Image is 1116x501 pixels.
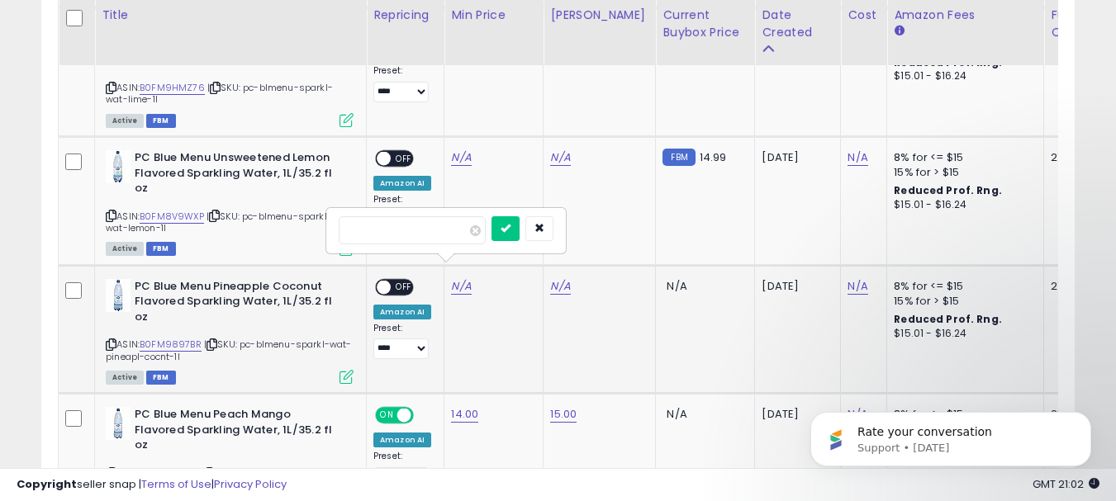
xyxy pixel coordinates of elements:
span: FBM [146,371,176,385]
div: Date Created [762,7,833,41]
a: N/A [848,149,867,166]
span: All listings currently available for purchase on Amazon [106,114,144,128]
a: N/A [550,278,570,295]
div: ASIN: [106,21,354,125]
span: All listings currently available for purchase on Amazon [106,371,144,385]
div: $15.01 - $16.24 [894,198,1031,212]
b: PC Blue Menu Peach Mango Flavored Sparkling Water, 1L/35.2 fl oz [135,407,335,457]
div: [DATE] [762,150,828,165]
div: Current Buybox Price [662,7,748,41]
span: FBM [146,242,176,256]
div: Min Price [451,7,536,24]
b: Reduced Prof. Rng. [894,312,1002,326]
div: ASIN: [106,279,354,383]
b: PC Blue Menu Unsweetened Lemon Flavored Sparkling Water, 1L/35.2 fl oz [135,150,335,201]
a: B0FM9HMZ76 [140,81,205,95]
div: ASIN: [106,150,354,254]
small: Amazon Fees. [894,24,904,39]
div: Cost [848,7,880,24]
div: Amazon Fees [894,7,1037,24]
div: [DATE] [762,279,828,294]
span: | SKU: pc-blmenu-sparkl-wat-lime-1l [106,81,333,106]
div: 8% for <= $15 [894,279,1031,294]
div: Preset: [373,323,431,360]
img: 31+hDFx-eHL._SL40_.jpg [106,150,131,183]
span: | SKU: pc-blmenu-sparkl-wat-pineapl-cocnt-1l [106,338,352,362]
span: OFF [391,152,417,166]
a: N/A [451,149,471,166]
a: 14.00 [451,406,478,423]
a: Privacy Policy [214,476,287,492]
div: Amazon AI [373,432,431,447]
span: N/A [667,406,686,422]
span: OFF [391,280,417,294]
div: Repricing [373,7,437,24]
a: B0FM8V9WXP [140,210,204,224]
span: 14.99 [700,149,727,165]
div: 15% for > $15 [894,165,1031,180]
div: 27 [1051,279,1102,294]
a: N/A [550,149,570,166]
div: 15% for > $15 [894,294,1031,309]
span: | SKU: pc-blmenu-sparkl-wat-lemon-1l [106,210,332,234]
span: N/A [667,278,686,294]
div: 8% for <= $15 [894,150,1031,165]
a: B0FM9897BR [140,338,202,352]
div: Fulfillable Quantity [1051,7,1108,41]
div: Preset: [373,451,431,488]
strong: Copyright [17,476,77,492]
iframe: Intercom notifications message [786,377,1116,493]
a: N/A [848,278,867,295]
span: ON [377,409,397,423]
div: Amazon AI [373,176,431,191]
small: FBM [662,149,695,166]
div: 27 [1051,150,1102,165]
div: Preset: [373,65,431,102]
b: PC Blue Menu Pineapple Coconut Flavored Sparkling Water, 1L/35.2 fl oz [135,279,335,329]
img: 31fPxteOCHL._SL40_.jpg [106,279,131,312]
div: $15.01 - $16.24 [894,69,1031,83]
div: seller snap | | [17,477,287,493]
a: Terms of Use [141,476,211,492]
b: Reduced Prof. Rng. [894,183,1002,197]
a: 15.00 [550,406,577,423]
div: [PERSON_NAME] [550,7,648,24]
span: FBM [146,114,176,128]
div: $15.01 - $16.24 [894,327,1031,341]
div: Title [102,7,359,24]
a: N/A [451,278,471,295]
span: All listings currently available for purchase on Amazon [106,242,144,256]
img: 31Tk474RUvL._SL40_.jpg [106,407,131,440]
div: [DATE] [762,407,828,422]
div: Amazon AI [373,305,431,319]
div: Preset: [373,194,431,231]
span: OFF [411,409,438,423]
